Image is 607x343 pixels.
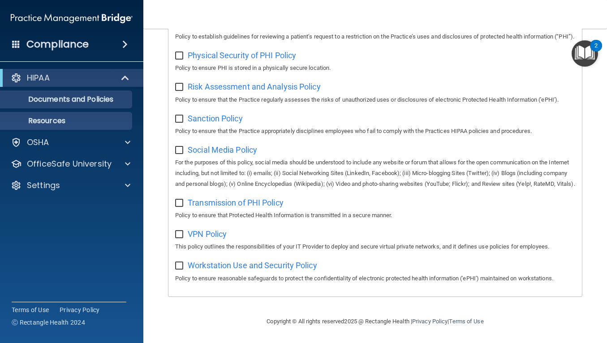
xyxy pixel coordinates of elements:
[175,63,575,73] p: Policy to ensure PHI is stored in a physically secure location.
[188,51,296,60] span: Physical Security of PHI Policy
[188,19,459,29] span: Patient Right to Request a Restriction on Uses and Disclosures of PHI Policy
[12,318,85,327] span: Ⓒ Rectangle Health 2024
[188,261,317,270] span: Workstation Use and Security Policy
[188,145,257,154] span: Social Media Policy
[412,318,448,325] a: Privacy Policy
[11,73,130,83] a: HIPAA
[11,137,130,148] a: OSHA
[27,73,50,83] p: HIPAA
[11,9,133,27] img: PMB logo
[27,180,60,191] p: Settings
[175,273,575,284] p: Policy to ensure reasonable safeguards to protect the confidentiality of electronic protected hea...
[11,159,130,169] a: OfficeSafe University
[594,46,598,57] div: 2
[188,82,321,91] span: Risk Assessment and Analysis Policy
[175,210,575,221] p: Policy to ensure that Protected Health Information is transmitted in a secure manner.
[188,229,227,239] span: VPN Policy
[188,114,243,123] span: Sanction Policy
[27,159,112,169] p: OfficeSafe University
[175,157,575,189] p: For the purposes of this policy, social media should be understood to include any website or foru...
[175,126,575,137] p: Policy to ensure that the Practice appropriately disciplines employees who fail to comply with th...
[12,305,49,314] a: Terms of Use
[175,241,575,252] p: This policy outlines the responsibilities of your IT Provider to deploy and secure virtual privat...
[175,31,575,42] p: Policy to establish guidelines for reviewing a patient’s request to a restriction on the Practice...
[6,116,128,125] p: Resources
[572,40,598,67] button: Open Resource Center, 2 new notifications
[212,307,539,336] div: Copyright © All rights reserved 2025 @ Rectangle Health | |
[11,180,130,191] a: Settings
[6,95,128,104] p: Documents and Policies
[188,198,284,207] span: Transmission of PHI Policy
[27,137,49,148] p: OSHA
[449,318,483,325] a: Terms of Use
[26,38,89,51] h4: Compliance
[175,94,575,105] p: Policy to ensure that the Practice regularly assesses the risks of unauthorized uses or disclosur...
[60,305,100,314] a: Privacy Policy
